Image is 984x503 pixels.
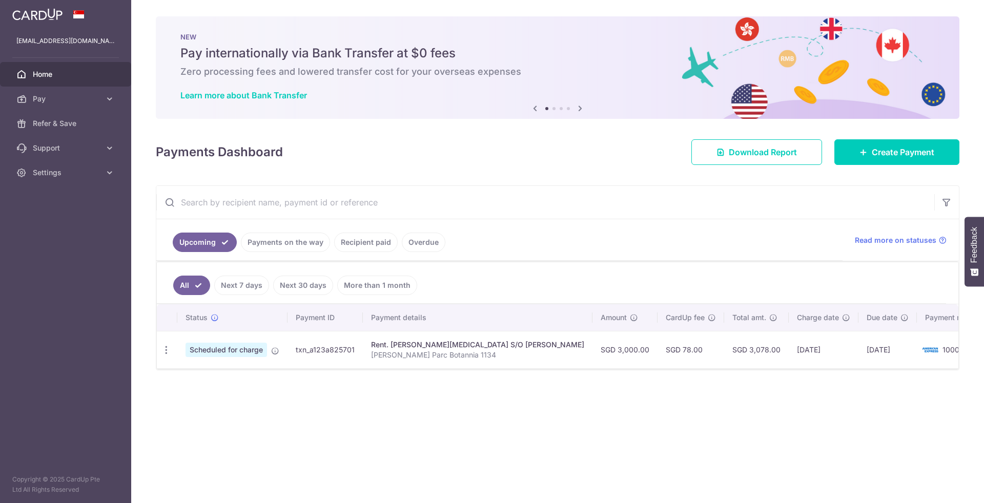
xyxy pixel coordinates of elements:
a: Create Payment [834,139,959,165]
span: Home [33,69,100,79]
span: Due date [867,312,897,323]
span: Scheduled for charge [186,343,267,357]
a: Payments on the way [241,233,330,252]
span: CardUp fee [666,312,705,323]
th: Payment details [363,304,592,331]
h6: Zero processing fees and lowered transfer cost for your overseas expenses [180,66,935,78]
a: Next 30 days [273,276,333,295]
p: NEW [180,33,935,41]
img: CardUp [12,8,63,20]
td: [DATE] [858,331,917,368]
a: Recipient paid [334,233,398,252]
span: Status [186,312,208,323]
h5: Pay internationally via Bank Transfer at $0 fees [180,45,935,61]
span: Support [33,143,100,153]
td: SGD 3,078.00 [724,331,789,368]
span: Pay [33,94,100,104]
span: Feedback [970,227,979,263]
a: Next 7 days [214,276,269,295]
span: Read more on statuses [855,235,936,245]
input: Search by recipient name, payment id or reference [156,186,934,219]
h4: Payments Dashboard [156,143,283,161]
a: More than 1 month [337,276,417,295]
span: 1000 [942,345,959,354]
a: Download Report [691,139,822,165]
td: SGD 3,000.00 [592,331,658,368]
p: [PERSON_NAME] Parc Botannia 1134 [371,350,584,360]
td: [DATE] [789,331,858,368]
a: Learn more about Bank Transfer [180,90,307,100]
button: Feedback - Show survey [965,217,984,286]
div: Rent. [PERSON_NAME][MEDICAL_DATA] S/O [PERSON_NAME] [371,340,584,350]
span: Download Report [729,146,797,158]
a: Read more on statuses [855,235,947,245]
a: All [173,276,210,295]
span: Settings [33,167,100,178]
p: [EMAIL_ADDRESS][DOMAIN_NAME] [16,36,115,46]
a: Overdue [402,233,445,252]
span: Create Payment [872,146,934,158]
span: Total amt. [732,312,766,323]
img: Bank Card [920,344,940,356]
span: Charge date [797,312,839,323]
span: Amount [601,312,627,323]
th: Payment ID [288,304,363,331]
td: txn_a123a825701 [288,331,363,368]
img: Bank transfer banner [156,16,959,119]
td: SGD 78.00 [658,331,724,368]
span: Refer & Save [33,118,100,129]
a: Upcoming [173,233,237,252]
